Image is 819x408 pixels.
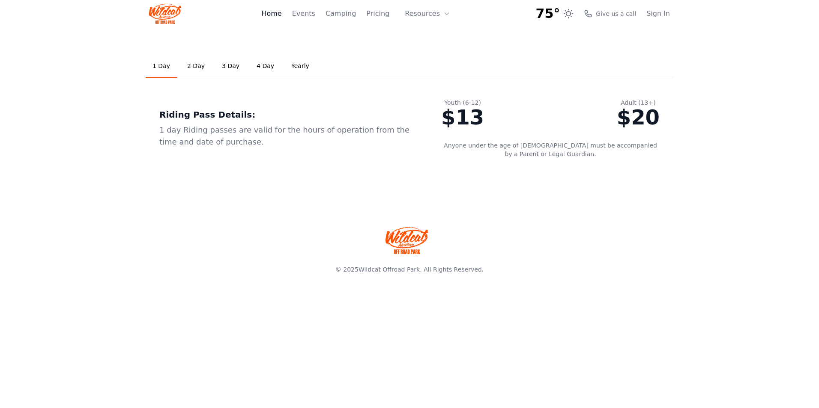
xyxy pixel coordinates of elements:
[536,6,560,21] span: 75°
[215,55,246,78] a: 3 Day
[146,55,177,78] a: 1 Day
[617,98,660,107] div: Adult (13+)
[596,9,636,18] span: Give us a call
[261,9,281,19] a: Home
[250,55,281,78] a: 4 Day
[180,55,212,78] a: 2 Day
[149,3,181,24] img: Wildcat Logo
[159,124,414,148] div: 1 day Riding passes are valid for the hours of operation from the time and date of purchase.
[159,109,414,121] div: Riding Pass Details:
[326,9,356,19] a: Camping
[646,9,670,19] a: Sign In
[359,266,420,273] a: Wildcat Offroad Park
[400,5,455,22] button: Resources
[284,55,316,78] a: Yearly
[617,107,660,127] div: $20
[441,98,484,107] div: Youth (6-12)
[441,141,660,158] p: Anyone under the age of [DEMOGRAPHIC_DATA] must be accompanied by a Parent or Legal Guardian.
[441,107,484,127] div: $13
[335,266,484,273] span: © 2025 . All Rights Reserved.
[366,9,389,19] a: Pricing
[292,9,315,19] a: Events
[584,9,636,18] a: Give us a call
[386,227,428,254] img: Wildcat Offroad park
